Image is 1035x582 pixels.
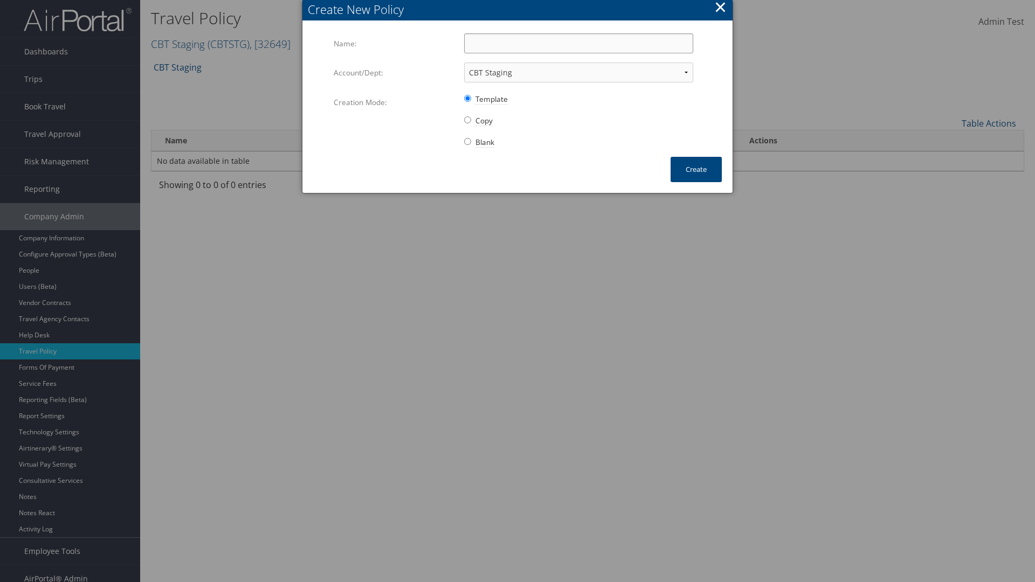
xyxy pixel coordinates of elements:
[334,63,456,83] label: Account/Dept:
[334,33,456,54] label: Name:
[475,137,494,148] span: Blank
[308,1,733,18] div: Create New Policy
[475,94,508,105] span: Template
[475,115,493,126] span: Copy
[671,157,722,182] button: Create
[334,92,456,113] label: Creation Mode:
